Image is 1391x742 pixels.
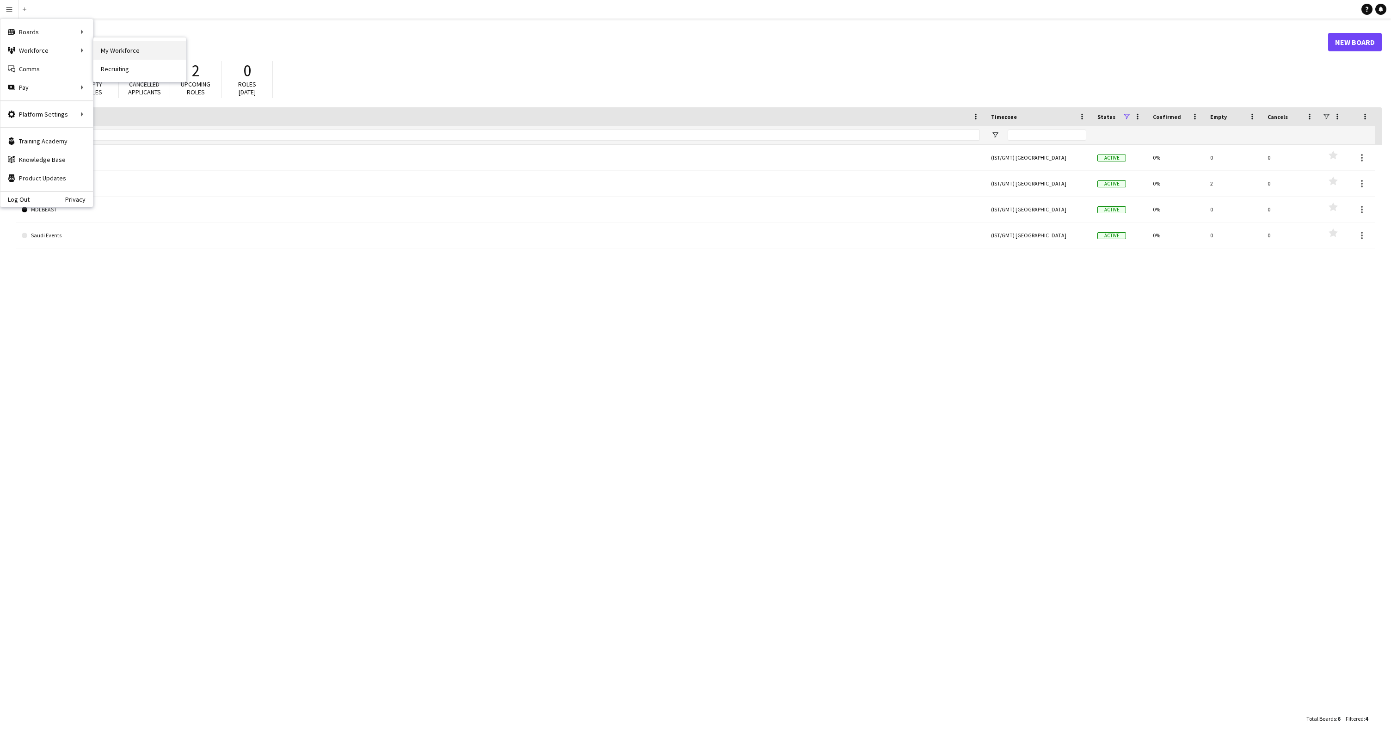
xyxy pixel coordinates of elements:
[22,145,980,171] a: International Events
[93,60,186,78] a: Recruiting
[1268,113,1288,120] span: Cancels
[985,197,1092,222] div: (IST/GMT) [GEOGRAPHIC_DATA]
[238,80,256,96] span: Roles [DATE]
[22,197,980,223] a: MDLBEAST
[1328,33,1382,51] a: New Board
[1205,197,1262,222] div: 0
[1262,145,1319,170] div: 0
[38,130,980,141] input: Board name Filter Input
[192,61,200,81] span: 2
[0,132,93,150] a: Training Academy
[1147,197,1205,222] div: 0%
[1097,180,1126,187] span: Active
[181,80,210,96] span: Upcoming roles
[128,80,161,96] span: Cancelled applicants
[65,196,93,203] a: Privacy
[0,78,93,97] div: Pay
[1097,155,1126,161] span: Active
[1262,171,1319,196] div: 0
[1262,223,1319,248] div: 0
[1205,171,1262,196] div: 2
[1097,113,1115,120] span: Status
[1147,145,1205,170] div: 0%
[985,145,1092,170] div: (IST/GMT) [GEOGRAPHIC_DATA]
[1346,710,1368,728] div: :
[1205,145,1262,170] div: 0
[1262,197,1319,222] div: 0
[1205,223,1262,248] div: 0
[985,171,1092,196] div: (IST/GMT) [GEOGRAPHIC_DATA]
[93,41,186,60] a: My Workforce
[0,60,93,78] a: Comms
[1306,710,1340,728] div: :
[1008,130,1086,141] input: Timezone Filter Input
[1346,715,1364,722] span: Filtered
[1365,715,1368,722] span: 4
[0,105,93,124] div: Platform Settings
[243,61,251,81] span: 0
[1147,223,1205,248] div: 0%
[991,131,999,139] button: Open Filter Menu
[1097,206,1126,213] span: Active
[16,35,1328,49] h1: Boards
[1337,715,1340,722] span: 6
[0,23,93,41] div: Boards
[991,113,1017,120] span: Timezone
[1147,171,1205,196] div: 0%
[22,171,980,197] a: Irish Jobs
[1306,715,1336,722] span: Total Boards
[0,41,93,60] div: Workforce
[1153,113,1181,120] span: Confirmed
[1210,113,1227,120] span: Empty
[0,196,30,203] a: Log Out
[0,150,93,169] a: Knowledge Base
[22,223,980,248] a: Saudi Events
[985,223,1092,248] div: (IST/GMT) [GEOGRAPHIC_DATA]
[0,169,93,187] a: Product Updates
[1097,232,1126,239] span: Active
